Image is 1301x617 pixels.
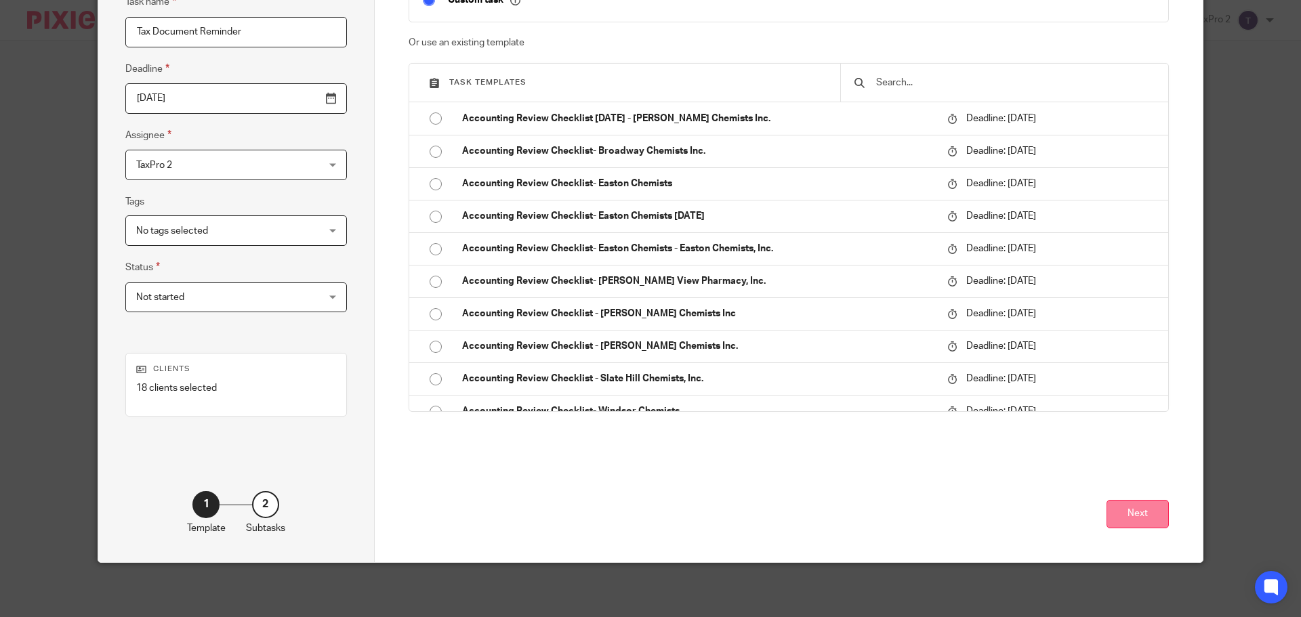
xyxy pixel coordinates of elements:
p: Accounting Review Checklist- Easton Chemists [462,177,934,190]
span: Deadline: [DATE] [966,146,1036,156]
span: Deadline: [DATE] [966,406,1036,416]
div: 2 [252,491,279,518]
p: Template [187,522,226,535]
span: Deadline: [DATE] [966,341,1036,351]
span: Deadline: [DATE] [966,374,1036,383]
input: Search... [875,75,1155,90]
p: Or use an existing template [409,36,1170,49]
p: Subtasks [246,522,285,535]
span: Deadline: [DATE] [966,179,1036,188]
p: Accounting Review Checklist- Broadway Chemists Inc. [462,144,934,158]
div: 1 [192,491,220,518]
p: Accounting Review Checklist [DATE] - [PERSON_NAME] Chemists Inc. [462,112,934,125]
label: Tags [125,195,144,209]
label: Status [125,259,160,275]
span: Deadline: [DATE] [966,309,1036,318]
p: Accounting Review Checklist - [PERSON_NAME] Chemists Inc [462,307,934,320]
p: Clients [136,364,336,375]
label: Assignee [125,127,171,143]
button: Next [1107,500,1169,529]
p: Accounting Review Checklist- Easton Chemists [DATE] [462,209,934,223]
span: Deadline: [DATE] [966,244,1036,253]
p: Accounting Review Checklist - [PERSON_NAME] Chemists Inc. [462,339,934,353]
p: Accounting Review Checklist- Easton Chemists - Easton Chemists, Inc. [462,242,934,255]
input: Task name [125,17,347,47]
span: Not started [136,293,184,302]
span: TaxPro 2 [136,161,172,170]
span: No tags selected [136,226,208,236]
span: Deadline: [DATE] [966,276,1036,286]
span: Task templates [449,79,526,86]
span: Deadline: [DATE] [966,114,1036,123]
p: 18 clients selected [136,381,336,395]
input: Pick a date [125,83,347,114]
p: Accounting Review Checklist - Slate Hill Chemists, Inc. [462,372,934,385]
label: Deadline [125,61,169,77]
p: Accounting Review Checklist- Windsor Chemists [462,404,934,418]
p: Accounting Review Checklist- [PERSON_NAME] View Pharmacy, Inc. [462,274,934,288]
span: Deadline: [DATE] [966,211,1036,221]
